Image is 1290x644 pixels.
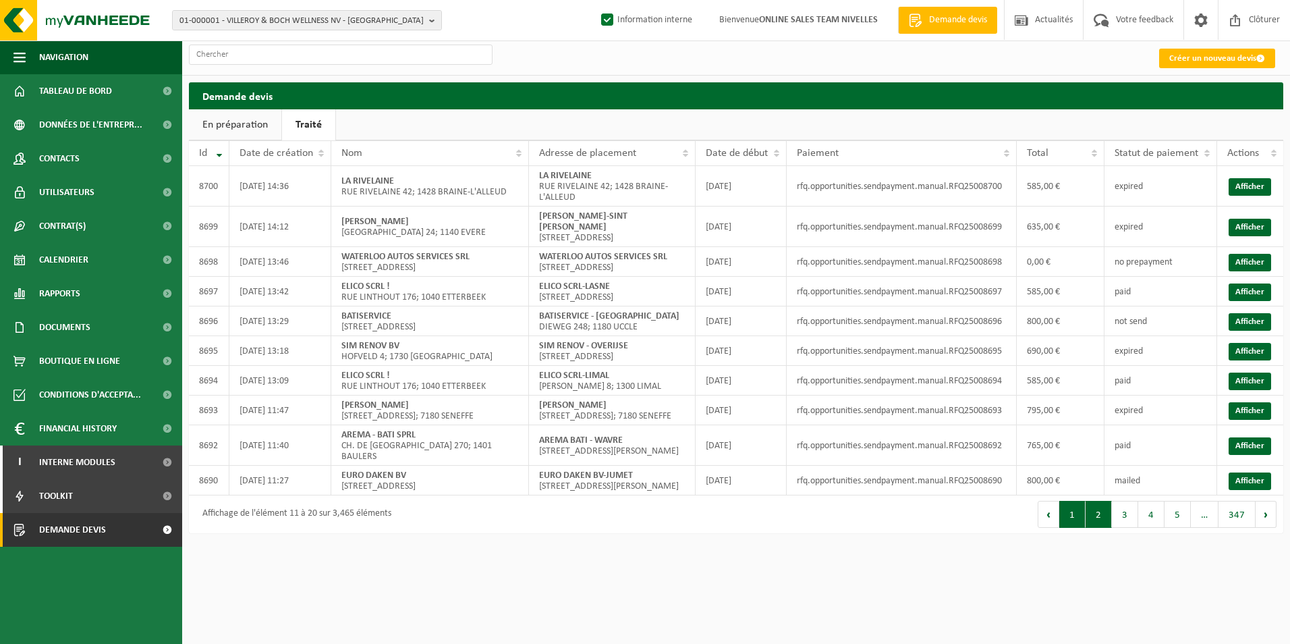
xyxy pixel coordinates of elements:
td: [DATE] [696,207,787,247]
span: Paiement [797,148,839,159]
a: Afficher [1229,313,1271,331]
a: Demande devis [898,7,997,34]
span: Total [1027,148,1048,159]
strong: BATISERVICE - [GEOGRAPHIC_DATA] [539,311,679,321]
td: [DATE] [696,396,787,425]
button: 2 [1086,501,1112,528]
label: Information interne [598,10,692,30]
strong: LA RIVELAINE [539,171,592,181]
strong: ONLINE SALES TEAM NIVELLES [759,15,878,25]
strong: ELICO SCRL-LASNE [539,281,610,292]
td: [DATE] 14:36 [229,166,331,207]
td: [DATE] 13:18 [229,336,331,366]
a: Afficher [1229,219,1271,236]
span: Contacts [39,142,80,176]
a: Afficher [1229,284,1271,301]
span: Contrat(s) [39,209,86,243]
td: rfq.opportunities.sendpayment.manual.RFQ25008695 [787,336,1017,366]
span: 01-000001 - VILLEROY & BOCH WELLNESS NV - [GEOGRAPHIC_DATA] [179,11,424,31]
strong: ELICO SCRL ! [341,281,390,292]
td: 765,00 € [1017,425,1104,466]
td: 795,00 € [1017,396,1104,425]
a: Afficher [1229,373,1271,390]
td: RUE RIVELAINE 42; 1428 BRAINE-L'ALLEUD [529,166,696,207]
button: 3 [1112,501,1138,528]
a: Afficher [1229,402,1271,420]
div: Affichage de l'élément 11 à 20 sur 3,465 éléments [196,502,391,527]
span: Tableau de bord [39,74,112,108]
span: Id [199,148,207,159]
td: [STREET_ADDRESS] [529,207,696,247]
td: 0,00 € [1017,247,1104,277]
span: expired [1115,222,1143,232]
td: [DATE] 11:40 [229,425,331,466]
a: Traité [282,109,335,140]
span: Conditions d'accepta... [39,378,141,412]
td: 8697 [189,277,229,306]
strong: SIM RENOV BV [341,341,399,351]
td: 800,00 € [1017,306,1104,336]
td: [GEOGRAPHIC_DATA] 24; 1140 EVERE [331,207,529,247]
span: … [1191,501,1218,528]
span: Données de l'entrepr... [39,108,142,142]
button: 01-000001 - VILLEROY & BOCH WELLNESS NV - [GEOGRAPHIC_DATA] [172,10,442,30]
td: HOFVELD 4; 1730 [GEOGRAPHIC_DATA] [331,336,529,366]
a: Afficher [1229,178,1271,196]
a: Afficher [1229,343,1271,360]
td: [DATE] 13:46 [229,247,331,277]
strong: LA RIVELAINE [341,176,394,186]
td: CH. DE [GEOGRAPHIC_DATA] 270; 1401 BAULERS [331,425,529,466]
td: [STREET_ADDRESS] [331,466,529,495]
span: not send [1115,317,1147,327]
td: DIEWEG 248; 1180 UCCLE [529,306,696,336]
button: 5 [1165,501,1191,528]
button: 347 [1218,501,1256,528]
a: Afficher [1229,254,1271,271]
td: [PERSON_NAME] 8; 1300 LIMAL [529,366,696,396]
span: Rapports [39,277,80,311]
a: Afficher [1229,437,1271,455]
td: 585,00 € [1017,277,1104,306]
span: Date de début [706,148,768,159]
span: Date de création [240,148,313,159]
td: RUE RIVELAINE 42; 1428 BRAINE-L'ALLEUD [331,166,529,207]
span: expired [1115,182,1143,192]
td: 635,00 € [1017,207,1104,247]
span: Demande devis [926,14,990,27]
td: [STREET_ADDRESS] [331,247,529,277]
button: Previous [1038,501,1059,528]
td: [STREET_ADDRESS][PERSON_NAME] [529,425,696,466]
td: rfq.opportunities.sendpayment.manual.RFQ25008694 [787,366,1017,396]
td: [DATE] 11:47 [229,396,331,425]
td: [DATE] [696,166,787,207]
span: Interne modules [39,446,115,479]
td: rfq.opportunities.sendpayment.manual.RFQ25008692 [787,425,1017,466]
td: [STREET_ADDRESS] [529,336,696,366]
td: 8698 [189,247,229,277]
span: Utilisateurs [39,176,94,209]
td: [DATE] 14:12 [229,207,331,247]
td: [DATE] [696,306,787,336]
td: 585,00 € [1017,366,1104,396]
td: 8700 [189,166,229,207]
span: mailed [1115,476,1140,486]
span: Demande devis [39,513,106,547]
td: 8694 [189,366,229,396]
td: 8693 [189,396,229,425]
strong: [PERSON_NAME] [341,400,409,410]
span: expired [1115,346,1143,356]
strong: BATISERVICE [341,311,391,321]
strong: SIM RENOV - OVERIJSE [539,341,628,351]
strong: [PERSON_NAME] [539,400,607,410]
span: paid [1115,287,1131,297]
span: Boutique en ligne [39,344,120,378]
button: Next [1256,501,1277,528]
button: 4 [1138,501,1165,528]
strong: WATERLOO AUTOS SERVICES SRL [539,252,667,262]
span: Calendrier [39,243,88,277]
strong: ELICO SCRL-LIMAL [539,371,609,381]
span: paid [1115,441,1131,451]
td: [DATE] [696,277,787,306]
strong: EURO DAKEN BV [341,471,406,481]
span: Nom [341,148,362,159]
